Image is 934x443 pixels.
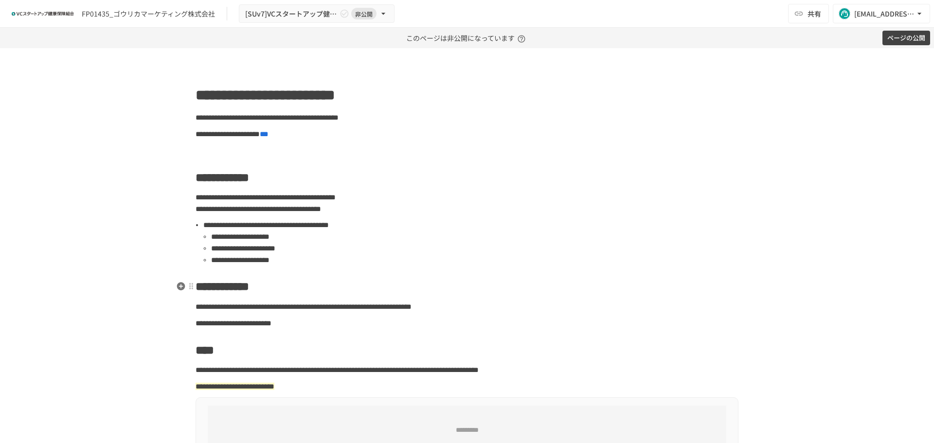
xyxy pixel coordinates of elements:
button: 共有 [788,4,829,23]
div: FP01435_ゴウリカマーケティング株式会社 [82,9,215,19]
img: ZDfHsVrhrXUoWEWGWYf8C4Fv4dEjYTEDCNvmL73B7ox [12,6,74,21]
span: 非公開 [351,9,377,19]
button: [EMAIL_ADDRESS][DOMAIN_NAME] [833,4,930,23]
button: ページの公開 [882,31,930,46]
p: このページは非公開になっています [406,28,528,48]
span: [SUv7]VCスタートアップ健保への加入申請手続き [245,8,338,20]
div: [EMAIL_ADDRESS][DOMAIN_NAME] [854,8,915,20]
span: 共有 [808,8,821,19]
button: [SUv7]VCスタートアップ健保への加入申請手続き非公開 [239,4,395,23]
